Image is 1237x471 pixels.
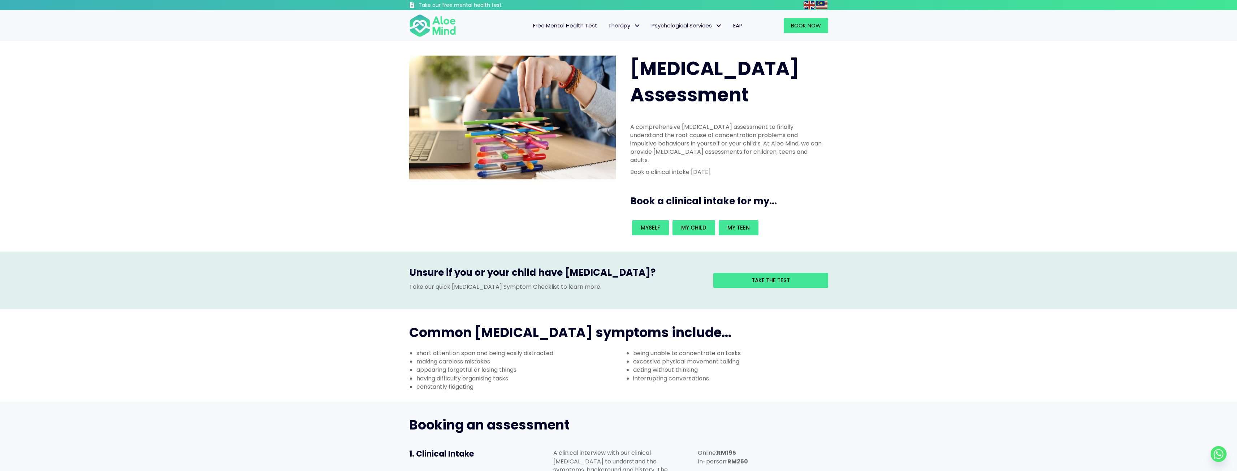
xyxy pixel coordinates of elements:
li: constantly fidgeting [416,383,619,391]
span: Psychological Services [652,22,722,29]
li: acting without thinking [633,366,835,374]
p: Take our quick [MEDICAL_DATA] Symptom Checklist to learn more. [409,283,702,291]
a: Psychological ServicesPsychological Services: submenu [646,18,728,33]
span: Therapy: submenu [632,21,643,31]
li: having difficulty organising tasks [416,374,619,383]
li: short attention span and being easily distracted [416,349,619,357]
span: [MEDICAL_DATA] Assessment [630,55,799,108]
span: Take the test [752,276,790,284]
strong: RM250 [727,457,748,466]
img: Aloe Mind Malaysia | Mental Healthcare Services in Malaysia and Singapore [409,56,616,179]
a: Whatsapp [1211,446,1227,462]
a: Malay [816,1,828,9]
span: My teen [727,224,750,231]
a: Take our free mental health test [409,2,540,10]
li: being unable to concentrate on tasks [633,349,835,357]
span: Myself [641,224,660,231]
span: Therapy [608,22,641,29]
h3: Take our free mental health test [419,2,540,9]
li: interrupting conversations [633,374,835,383]
img: ms [816,1,827,9]
a: English [804,1,816,9]
span: My child [681,224,706,231]
a: Free Mental Health Test [528,18,603,33]
span: 1. Clinical Intake [409,448,474,459]
h3: Book a clinical intake for my... [630,195,831,208]
span: Common [MEDICAL_DATA] symptoms include... [409,323,731,342]
h3: Unsure if you or your child have [MEDICAL_DATA]? [409,266,702,283]
img: en [804,1,815,9]
a: My child [672,220,715,235]
span: EAP [733,22,743,29]
img: Aloe mind Logo [409,14,456,38]
span: Book Now [791,22,821,29]
div: Book an intake for my... [630,218,824,237]
a: Book Now [784,18,828,33]
a: My teen [719,220,758,235]
a: Myself [632,220,669,235]
a: TherapyTherapy: submenu [603,18,646,33]
span: Free Mental Health Test [533,22,597,29]
strong: RM195 [717,449,736,457]
a: EAP [728,18,748,33]
p: A comprehensive [MEDICAL_DATA] assessment to finally understand the root cause of concentration p... [630,123,824,165]
li: appearing forgetful or losing things [416,366,619,374]
p: Online: In-person: [698,449,828,465]
nav: Menu [466,18,748,33]
a: Take the test [713,273,828,288]
span: Booking an assessment [409,416,570,434]
li: excessive physical movement talking [633,357,835,366]
span: Psychological Services: submenu [714,21,724,31]
p: Book a clinical intake [DATE] [630,168,824,176]
li: making careless mistakes [416,357,619,366]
